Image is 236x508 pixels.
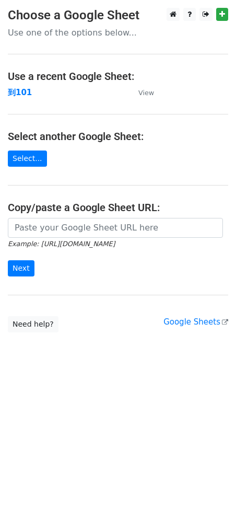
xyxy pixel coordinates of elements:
[8,201,228,214] h4: Copy/paste a Google Sheet URL:
[8,260,34,276] input: Next
[8,130,228,143] h4: Select another Google Sheet:
[138,89,154,97] small: View
[8,70,228,83] h4: Use a recent Google Sheet:
[8,218,223,238] input: Paste your Google Sheet URL here
[163,317,228,327] a: Google Sheets
[8,88,32,97] a: 到101
[8,316,58,332] a: Need help?
[8,27,228,38] p: Use one of the options below...
[8,240,115,248] small: Example: [URL][DOMAIN_NAME]
[128,88,154,97] a: View
[8,151,47,167] a: Select...
[8,8,228,23] h3: Choose a Google Sheet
